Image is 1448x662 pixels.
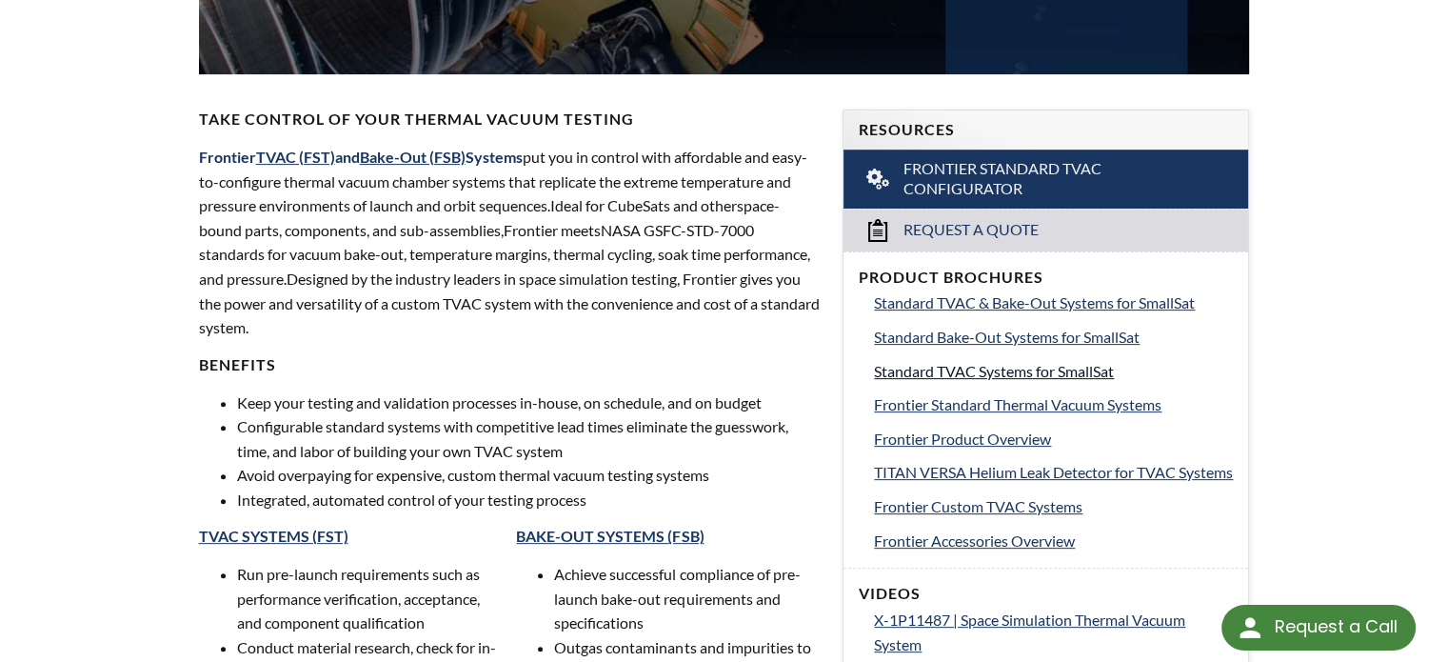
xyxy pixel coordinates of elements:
span: Frontier Accessories Overview [874,532,1075,550]
li: Run pre-launch requirements such as performance verification, acceptance, and component qualifica... [237,562,503,635]
span: Frontier Standard Thermal Vacuum Systems [874,395,1161,413]
span: Standard TVAC & Bake-Out Systems for SmallSat [874,293,1195,311]
span: Standard Bake-Out Systems for SmallSat [874,328,1140,346]
span: TITAN VERSA Helium Leak Detector for TVAC Systems [874,463,1233,481]
h4: Product Brochures [859,268,1233,288]
a: Standard TVAC & Bake-Out Systems for SmallSat [874,291,1233,315]
span: Designed by the industry leaders in space simulation testing, Frontier gives you the power and ve... [199,270,820,336]
span: Frontier Standard TVAC Configurator [903,159,1191,199]
li: Integrated, automated control of your testing process [237,488,821,512]
a: TITAN VERSA Helium Leak Detector for TVAC Systems [874,460,1233,485]
a: Bake-Out (FSB) [360,148,466,166]
span: X-1P11487 | Space Simulation Thermal Vacuum System [874,611,1185,653]
a: Frontier Accessories Overview [874,529,1233,553]
a: TVAC (FST) [256,148,335,166]
img: round button [1235,612,1265,643]
h4: BENEFITS [199,355,821,375]
li: Achieve successful compliance of pre-launch bake-out requirements and specifications [554,562,820,635]
li: Keep your testing and validation processes in-house, on schedule, and on budget [237,391,821,415]
span: NASA GSFC-STD-7000 standards for vacuum bake-out, temperature margins, thermal cycling, soak time... [199,221,810,288]
span: Standard TVAC Systems for SmallSat [874,362,1114,380]
a: Standard Bake-Out Systems for SmallSat [874,325,1233,350]
div: Request a Call [1274,605,1397,649]
a: Frontier Standard Thermal Vacuum Systems [874,392,1233,417]
h4: Videos [859,584,1233,604]
a: BAKE-OUT SYSTEMS (FSB) [516,527,704,545]
a: Standard TVAC Systems for SmallSat [874,359,1233,384]
span: Frontier Product Overview [874,430,1051,448]
a: X-1P11487 | Space Simulation Thermal Vacuum System [874,608,1233,656]
div: Request a Call [1221,605,1416,651]
span: Id [550,196,564,214]
h4: Resources [859,120,1233,140]
a: Frontier Product Overview [874,427,1233,451]
a: Frontier Custom TVAC Systems [874,494,1233,519]
a: TVAC SYSTEMS (FST) [199,527,348,545]
span: Frontier and Systems [199,148,523,166]
span: space-bound parts, components, and sub-assemblies, [199,196,780,239]
span: Frontier Custom TVAC Systems [874,497,1082,515]
span: Request a Quote [903,220,1039,240]
p: put you in control with affordable and easy-to-configure thermal vacuum chamber systems that repl... [199,145,821,340]
li: Configurable standard systems with competitive lead times eliminate the guesswork, time, and labo... [237,414,821,463]
a: Frontier Standard TVAC Configurator [843,150,1248,209]
a: Request a Quote [843,209,1248,251]
li: Avoid overpaying for expensive, custom thermal vacuum testing systems [237,463,821,488]
h4: Take Control of Your Thermal Vacuum Testing [199,110,821,130]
